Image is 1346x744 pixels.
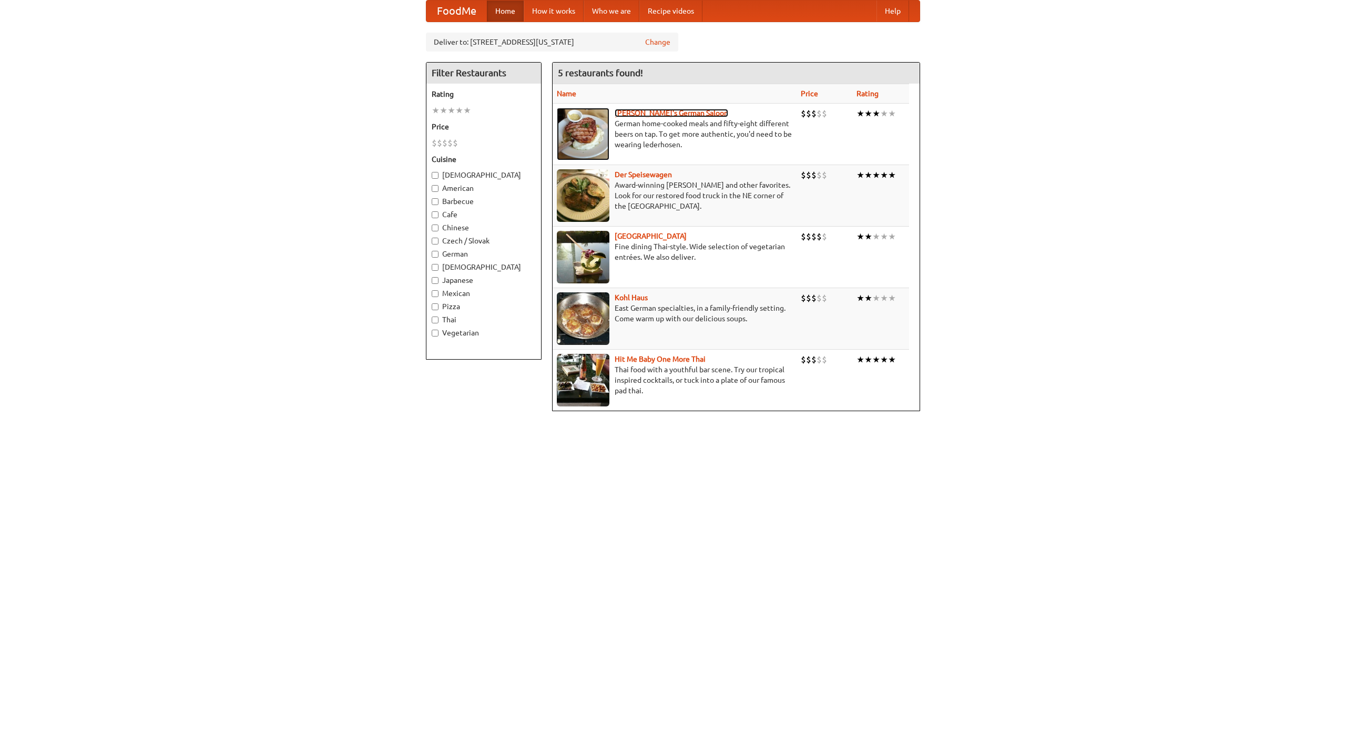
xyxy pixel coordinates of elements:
p: German home-cooked meals and fifty-eight different beers on tap. To get more authentic, you'd nee... [557,118,792,150]
label: Vegetarian [432,328,536,338]
a: How it works [524,1,584,22]
li: $ [822,169,827,181]
p: Award-winning [PERSON_NAME] and other favorites. Look for our restored food truck in the NE corne... [557,180,792,211]
li: $ [806,231,811,242]
ng-pluralize: 5 restaurants found! [558,68,643,78]
li: $ [437,137,442,149]
li: ★ [880,108,888,119]
input: Thai [432,317,439,323]
label: Mexican [432,288,536,299]
li: $ [811,292,817,304]
input: Pizza [432,303,439,310]
b: Hit Me Baby One More Thai [615,355,706,363]
img: satay.jpg [557,231,609,283]
label: [DEMOGRAPHIC_DATA] [432,170,536,180]
li: ★ [872,292,880,304]
li: $ [801,169,806,181]
input: German [432,251,439,258]
li: ★ [864,108,872,119]
li: ★ [864,292,872,304]
li: ★ [864,354,872,365]
li: $ [801,354,806,365]
li: $ [811,169,817,181]
h5: Rating [432,89,536,99]
li: ★ [432,105,440,116]
div: Deliver to: [STREET_ADDRESS][US_STATE] [426,33,678,52]
li: ★ [888,108,896,119]
li: ★ [864,231,872,242]
a: Who we are [584,1,639,22]
label: Thai [432,314,536,325]
li: $ [822,354,827,365]
label: Chinese [432,222,536,233]
input: American [432,185,439,192]
li: $ [817,169,822,181]
li: ★ [856,292,864,304]
li: $ [447,137,453,149]
p: Fine dining Thai-style. Wide selection of vegetarian entrées. We also deliver. [557,241,792,262]
li: $ [801,231,806,242]
img: kohlhaus.jpg [557,292,609,345]
li: $ [806,292,811,304]
p: East German specialties, in a family-friendly setting. Come warm up with our delicious soups. [557,303,792,324]
a: Help [876,1,909,22]
li: ★ [872,108,880,119]
h5: Cuisine [432,154,536,165]
a: [GEOGRAPHIC_DATA] [615,232,687,240]
li: $ [811,354,817,365]
li: ★ [447,105,455,116]
li: $ [811,231,817,242]
label: Cafe [432,209,536,220]
li: $ [811,108,817,119]
li: ★ [872,169,880,181]
li: $ [801,108,806,119]
a: Recipe videos [639,1,702,22]
li: ★ [880,292,888,304]
img: babythai.jpg [557,354,609,406]
li: ★ [888,292,896,304]
li: $ [817,354,822,365]
li: $ [817,231,822,242]
label: [DEMOGRAPHIC_DATA] [432,262,536,272]
li: ★ [856,169,864,181]
a: Home [487,1,524,22]
li: ★ [880,169,888,181]
li: ★ [880,354,888,365]
li: ★ [880,231,888,242]
li: ★ [888,231,896,242]
input: Czech / Slovak [432,238,439,244]
li: ★ [440,105,447,116]
a: [PERSON_NAME]'s German Saloon [615,109,728,117]
li: ★ [888,354,896,365]
label: Japanese [432,275,536,286]
li: $ [801,292,806,304]
li: ★ [872,354,880,365]
a: Name [557,89,576,98]
li: ★ [463,105,471,116]
li: $ [822,292,827,304]
label: American [432,183,536,193]
p: Thai food with a youthful bar scene. Try our tropical inspired cocktails, or tuck into a plate of... [557,364,792,396]
li: $ [432,137,437,149]
img: speisewagen.jpg [557,169,609,222]
li: ★ [856,231,864,242]
li: $ [817,108,822,119]
label: German [432,249,536,259]
input: Japanese [432,277,439,284]
input: Barbecue [432,198,439,205]
li: ★ [864,169,872,181]
li: $ [806,354,811,365]
li: $ [806,108,811,119]
h4: Filter Restaurants [426,63,541,84]
b: Der Speisewagen [615,170,672,179]
li: ★ [872,231,880,242]
a: Change [645,37,670,47]
a: Kohl Haus [615,293,648,302]
a: FoodMe [426,1,487,22]
li: ★ [856,108,864,119]
input: [DEMOGRAPHIC_DATA] [432,264,439,271]
li: $ [822,108,827,119]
